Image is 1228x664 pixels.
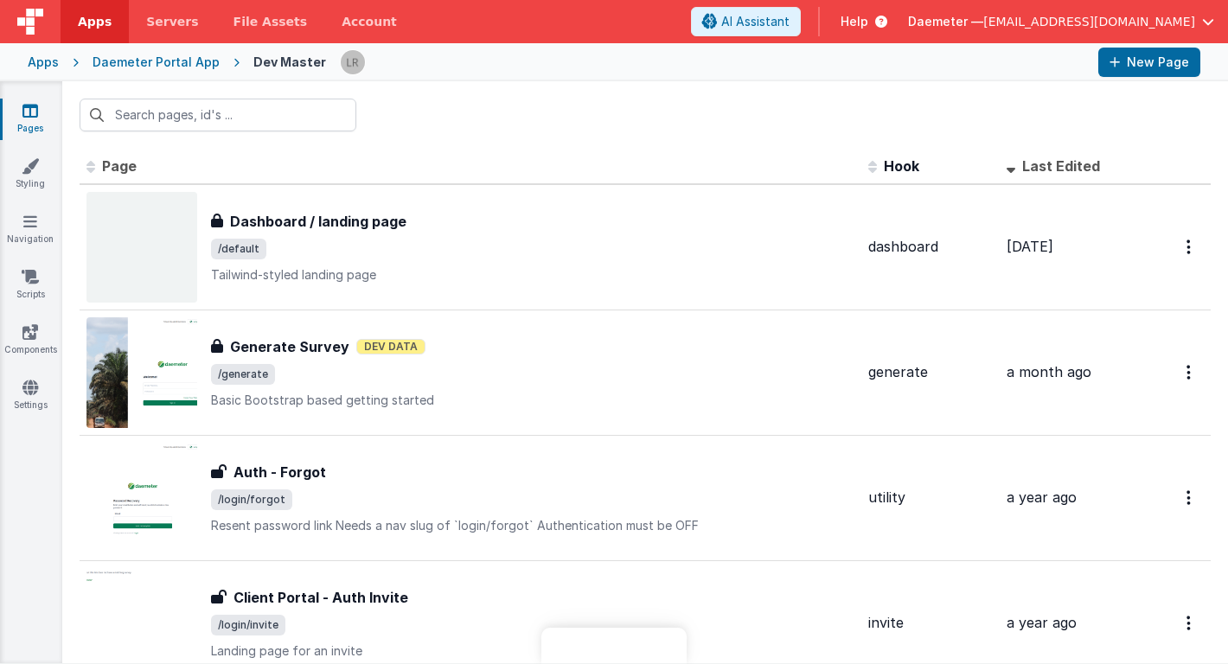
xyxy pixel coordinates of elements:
span: /generate [211,364,275,385]
div: Daemeter Portal App [93,54,220,71]
button: Options [1176,229,1204,265]
button: New Page [1098,48,1200,77]
span: /default [211,239,266,259]
button: Options [1176,480,1204,515]
span: Last Edited [1022,157,1100,175]
span: /login/forgot [211,489,292,510]
span: Apps [78,13,112,30]
p: Landing page for an invite [211,642,854,660]
h3: Generate Survey [230,336,349,357]
span: Servers [146,13,198,30]
input: Search pages, id's ... [80,99,356,131]
iframe: Marker.io feedback button [541,628,687,664]
span: [DATE] [1007,238,1053,255]
span: AI Assistant [721,13,790,30]
span: Page [102,157,137,175]
h3: Dashboard / landing page [230,211,406,232]
span: Help [841,13,868,30]
span: [EMAIL_ADDRESS][DOMAIN_NAME] [983,13,1195,30]
span: Dev Data [356,339,425,354]
p: Resent password link Needs a nav slug of `login/forgot` Authentication must be OFF [211,517,854,534]
span: Hook [884,157,919,175]
h3: Client Portal - Auth Invite [233,587,408,608]
span: a month ago [1007,363,1091,380]
span: File Assets [233,13,308,30]
button: Options [1176,605,1204,641]
div: dashboard [868,237,993,257]
button: Daemeter — [EMAIL_ADDRESS][DOMAIN_NAME] [908,13,1214,30]
p: Basic Bootstrap based getting started [211,392,854,409]
div: Dev Master [253,54,326,71]
span: /login/invite [211,615,285,635]
img: 0cc89ea87d3ef7af341bf65f2365a7ce [341,50,365,74]
p: Tailwind-styled landing page [211,266,854,284]
button: AI Assistant [691,7,801,36]
span: a year ago [1007,488,1077,506]
h3: Auth - Forgot [233,462,326,482]
button: Options [1176,354,1204,390]
span: Daemeter — [908,13,983,30]
div: Apps [28,54,59,71]
div: invite [868,613,993,633]
span: a year ago [1007,614,1077,631]
div: utility [868,488,993,508]
div: generate [868,362,993,382]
